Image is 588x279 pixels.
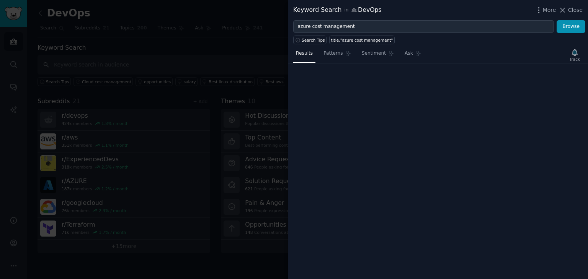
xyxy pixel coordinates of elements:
span: in [344,7,348,14]
span: Patterns [323,50,343,57]
input: Try a keyword related to your business [293,20,554,33]
button: Close [559,6,583,14]
a: Ask [402,47,424,63]
button: More [535,6,556,14]
a: Patterns [321,47,353,63]
span: Search Tips [302,37,325,43]
button: Search Tips [293,36,327,44]
span: More [543,6,556,14]
div: Keyword Search DevOps [293,5,382,15]
a: title:"azure cost management" [329,36,395,44]
button: Browse [557,20,585,33]
a: Results [293,47,315,63]
span: Results [296,50,313,57]
span: Ask [405,50,413,57]
a: Sentiment [359,47,397,63]
div: title:"azure cost management" [331,37,393,43]
span: Close [568,6,583,14]
span: Sentiment [362,50,386,57]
